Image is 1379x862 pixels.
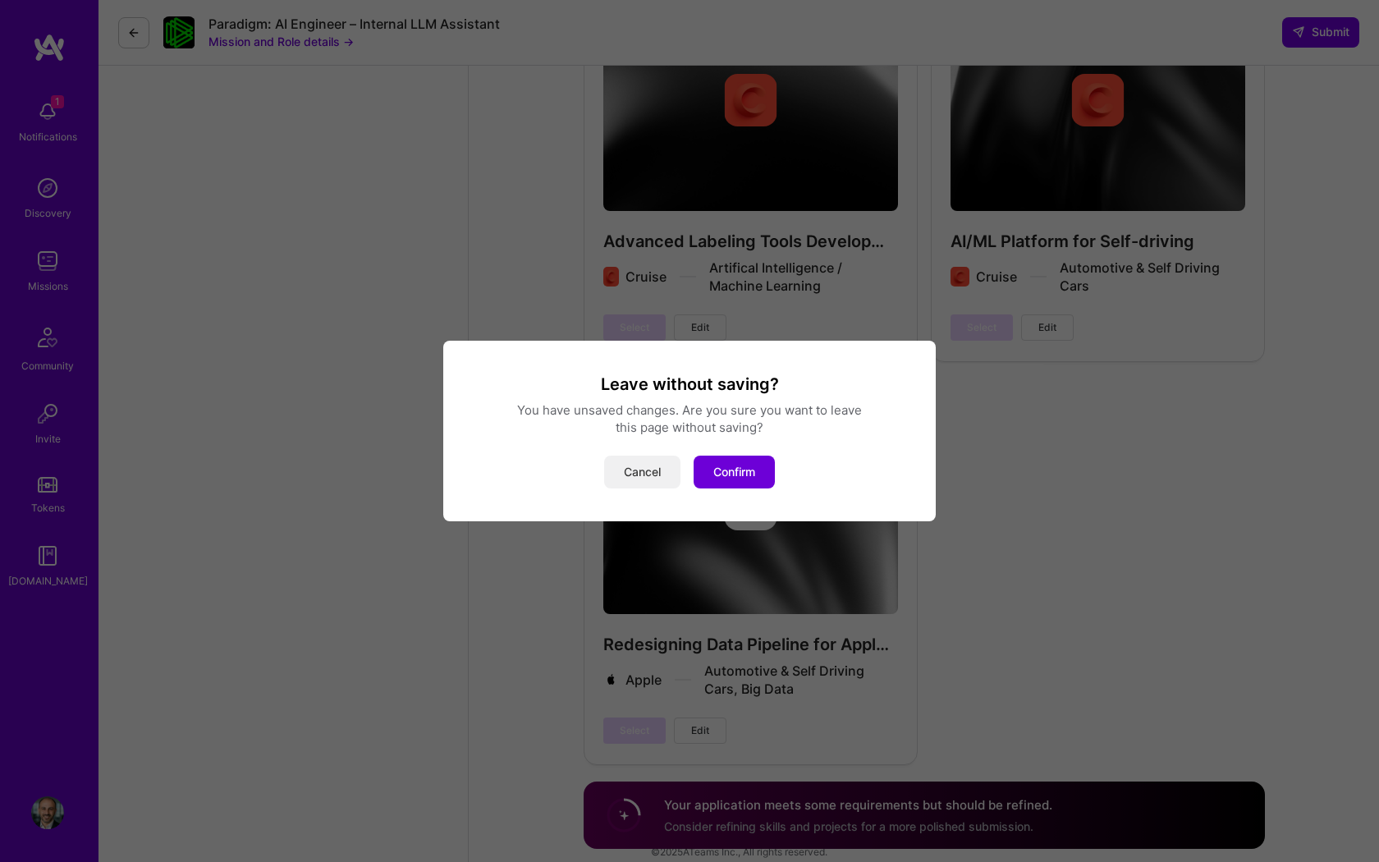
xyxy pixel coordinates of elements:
h3: Leave without saving? [463,374,916,395]
div: You have unsaved changes. Are you sure you want to leave [463,401,916,419]
div: this page without saving? [463,419,916,436]
button: Cancel [604,456,680,488]
div: modal [443,341,936,521]
button: Confirm [694,456,775,488]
